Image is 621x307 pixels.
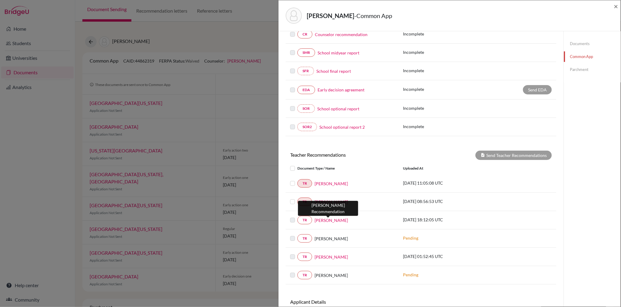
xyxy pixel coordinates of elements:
a: CR [297,30,312,38]
p: [DATE] 01:52:45 UTC [403,253,484,259]
a: TR [297,179,312,188]
p: Incomplete [403,49,465,55]
a: SMR [297,48,315,57]
a: Counselor recommendation [315,31,367,38]
a: Early decision agreement [318,87,364,93]
a: TR [297,216,312,224]
a: [PERSON_NAME] [315,254,348,260]
a: Documents [564,38,621,49]
span: [PERSON_NAME] [315,235,348,242]
a: Common App [564,51,621,62]
p: Incomplete [403,123,465,130]
p: Incomplete [403,31,465,37]
a: Parchment [564,64,621,75]
a: EDA [297,86,315,94]
div: Uploaded at [398,165,489,172]
p: Incomplete [403,67,465,74]
h6: Teacher Recommendations [286,152,421,158]
span: × [614,2,618,11]
span: [PERSON_NAME] [315,272,348,278]
a: SOR [297,104,315,113]
a: [PERSON_NAME] [315,180,348,187]
p: [DATE] 18:12:05 UTC [403,216,484,223]
button: Close [614,3,618,10]
a: TR [297,198,312,206]
a: School optional report 2 [319,124,365,130]
div: Send Teacher Recommendations [475,151,552,160]
a: TR [297,253,312,261]
a: SOR2 [297,123,317,131]
p: Pending [403,272,484,278]
div: [PERSON_NAME] Recommendation [298,201,358,216]
a: [PERSON_NAME] [315,217,348,223]
a: School optional report [317,106,359,112]
a: SFR [297,67,314,75]
a: TR [297,234,312,243]
a: School final report [316,68,351,74]
div: Document Type / Name [286,165,398,172]
a: [PERSON_NAME] [315,199,348,205]
p: [DATE] 11:05:08 UTC [403,180,484,186]
p: Incomplete [403,105,465,111]
a: School midyear report [318,50,359,56]
p: [DATE] 08:56:53 UTC [403,198,484,204]
span: - Common App [354,12,392,19]
div: Send EDA [523,85,552,94]
strong: [PERSON_NAME] [307,12,354,19]
h6: Applicant Details [290,299,417,305]
p: Pending [403,235,484,241]
p: Incomplete [403,86,465,92]
a: TR [297,271,312,279]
